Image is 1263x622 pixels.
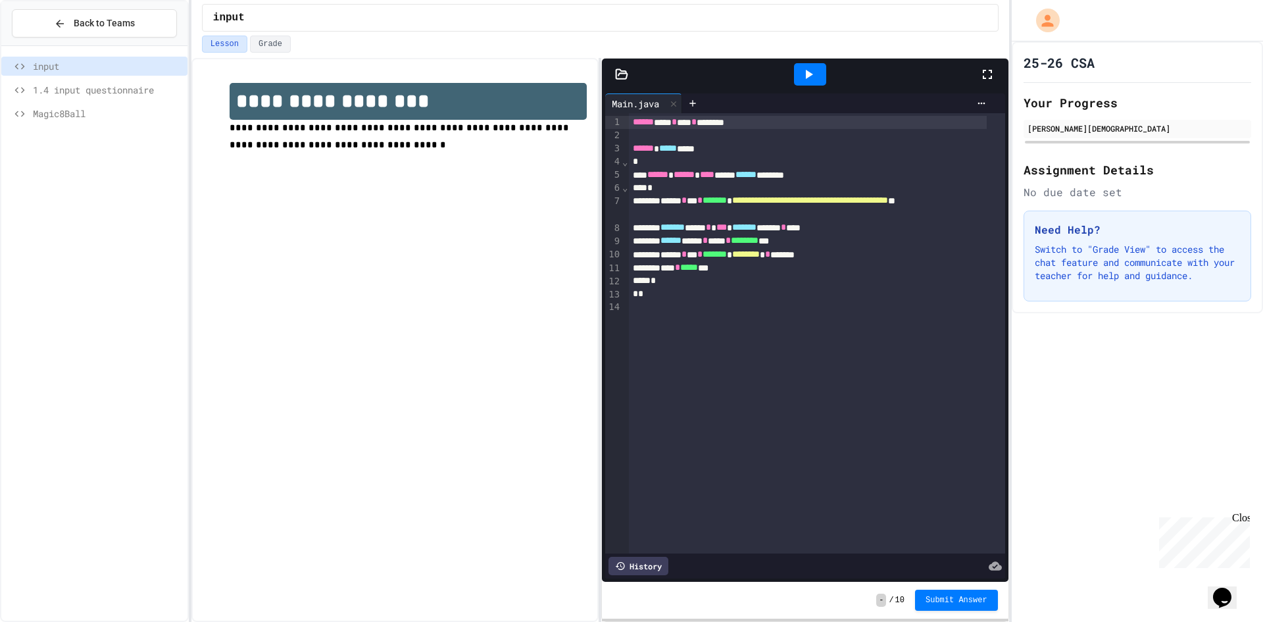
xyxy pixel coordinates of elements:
[1028,122,1247,134] div: [PERSON_NAME][DEMOGRAPHIC_DATA]
[605,155,622,168] div: 4
[213,10,245,26] span: input
[250,36,291,53] button: Grade
[605,97,666,111] div: Main.java
[605,288,622,301] div: 13
[33,83,182,97] span: 1.4 input questionnaire
[605,182,622,195] div: 6
[1208,569,1250,609] iframe: chat widget
[5,5,91,84] div: Chat with us now!Close
[1024,93,1251,112] h2: Your Progress
[33,59,182,73] span: input
[74,16,135,30] span: Back to Teams
[1035,243,1240,282] p: Switch to "Grade View" to access the chat feature and communicate with your teacher for help and ...
[605,129,622,142] div: 2
[1024,184,1251,200] div: No due date set
[605,168,622,182] div: 5
[1022,5,1063,36] div: My Account
[605,301,622,314] div: 14
[605,142,622,155] div: 3
[1035,222,1240,238] h3: Need Help?
[202,36,247,53] button: Lesson
[605,235,622,248] div: 9
[12,9,177,38] button: Back to Teams
[1154,512,1250,568] iframe: chat widget
[608,557,668,575] div: History
[605,195,622,222] div: 7
[926,595,987,606] span: Submit Answer
[1024,161,1251,179] h2: Assignment Details
[915,590,998,611] button: Submit Answer
[622,157,628,167] span: Fold line
[605,93,682,113] div: Main.java
[605,116,622,129] div: 1
[889,595,893,606] span: /
[605,248,622,261] div: 10
[895,595,904,606] span: 10
[1024,53,1095,72] h1: 25-26 CSA
[876,594,886,607] span: -
[622,182,628,193] span: Fold line
[605,262,622,275] div: 11
[33,107,182,120] span: Magic8Ball
[605,222,622,235] div: 8
[605,275,622,288] div: 12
